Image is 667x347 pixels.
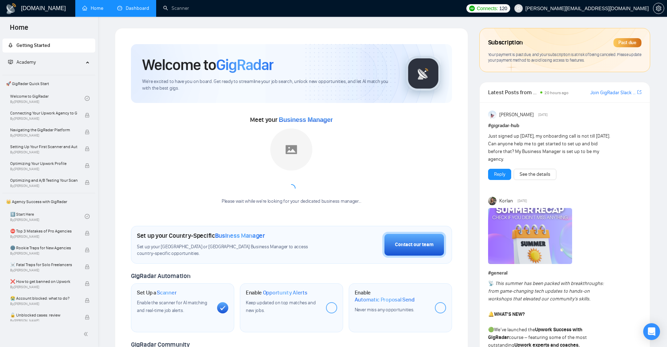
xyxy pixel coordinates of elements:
[137,289,176,296] h1: Set Up a
[488,269,641,277] h1: # general
[85,315,90,320] span: lock
[83,331,90,338] span: double-left
[16,59,36,65] span: Academy
[488,88,538,97] span: Latest Posts from the GigRadar Community
[163,5,189,11] a: searchScanner
[10,251,77,256] span: By [PERSON_NAME]
[355,296,415,303] span: Automatic Proposal Send
[488,280,604,302] em: This summer has been packed with breakthroughs: from game-changing tech updates to hands-on works...
[85,231,90,236] span: lock
[85,298,90,303] span: lock
[287,184,296,193] span: loading
[653,6,664,11] a: setting
[82,5,103,11] a: homeHome
[494,171,505,178] a: Reply
[85,163,90,168] span: lock
[613,38,641,47] div: Past due
[517,198,527,204] span: [DATE]
[477,5,498,12] span: Connects:
[10,228,77,235] span: ⛔ Top 3 Mistakes of Pro Agencies
[10,126,77,133] span: Navigating the GigRadar Platform
[406,56,441,91] img: gigradar-logo.png
[6,3,17,14] img: logo
[85,248,90,252] span: lock
[10,150,77,154] span: By [PERSON_NAME]
[395,241,433,249] div: Contact our team
[85,180,90,185] span: lock
[494,311,525,317] strong: WHAT’S NEW?
[10,110,77,117] span: Connecting Your Upwork Agency to GigRadar
[10,244,77,251] span: 🌚 Rookie Traps for New Agencies
[516,6,521,11] span: user
[488,111,496,119] img: Anisuzzaman Khan
[590,89,636,97] a: Join GigRadar Slack Community
[10,184,77,188] span: By [PERSON_NAME]
[10,91,85,106] a: Welcome to GigRadarBy[PERSON_NAME]
[8,43,13,48] span: rocket
[270,129,312,171] img: placeholder.png
[10,285,77,289] span: By [PERSON_NAME]
[488,52,641,63] span: Your payment is past due, and your subscription is at risk of being canceled. Please update your ...
[85,113,90,118] span: lock
[10,261,77,268] span: ☠️ Fatal Traps for Solo Freelancers
[279,116,333,123] span: Business Manager
[250,116,333,124] span: Meet your
[3,77,95,91] span: 🚀 GigRadar Quick Start
[10,312,77,319] span: 🔓 Unblocked cases: review
[246,300,316,313] span: Keep updated on top matches and new jobs.
[263,289,307,296] span: Opportunity Alerts
[520,171,550,178] a: See the details
[246,289,307,296] h1: Enable
[10,302,77,306] span: By [PERSON_NAME]
[514,169,556,180] button: See the details
[637,89,641,96] a: export
[488,280,494,286] span: 📡
[488,169,511,180] button: Reply
[215,232,265,240] span: Business Manager
[137,300,207,313] span: Enable the scanner for AI matching and real-time job alerts.
[488,208,572,264] img: F09CV3P1UE7-Summer%20recap.png
[637,89,641,95] span: export
[85,96,90,101] span: check-circle
[10,117,77,121] span: By [PERSON_NAME]
[8,59,36,65] span: Academy
[10,167,77,171] span: By [PERSON_NAME]
[85,281,90,286] span: lock
[10,295,77,302] span: 😭 Account blocked: what to do?
[10,143,77,150] span: Setting Up Your First Scanner and Auto-Bidder
[355,289,429,303] h1: Enable
[488,122,641,130] h1: # gigradar-hub
[117,5,149,11] a: dashboardDashboard
[469,6,475,11] img: upwork-logo.png
[142,55,273,74] h1: Welcome to
[2,39,95,53] li: Getting Started
[4,22,34,37] span: Home
[499,5,507,12] span: 120
[10,177,77,184] span: Optimizing and A/B Testing Your Scanner for Better Results
[216,55,273,74] span: GigRadar
[85,130,90,134] span: lock
[157,289,176,296] span: Scanner
[643,323,660,340] div: Open Intercom Messenger
[355,307,414,313] span: Never miss any opportunities.
[3,195,95,209] span: 👑 Agency Success with GigRadar
[488,327,582,340] strong: Upwork Success with GigRadar
[10,268,77,272] span: By [PERSON_NAME]
[217,198,366,205] div: Please wait while we're looking for your dedicated business manager...
[142,78,395,92] span: We're excited to have you on board. Get ready to streamline your job search, unlock new opportuni...
[10,209,85,224] a: 1️⃣ Start HereBy[PERSON_NAME]
[10,133,77,138] span: By [PERSON_NAME]
[137,232,265,240] h1: Set up your Country-Specific
[488,327,494,333] span: 🟢
[653,6,664,11] span: setting
[85,264,90,269] span: lock
[544,90,569,95] span: 20 hours ago
[499,197,513,205] span: Korlan
[488,197,496,205] img: Korlan
[16,42,50,48] span: Getting Started
[10,160,77,167] span: Optimizing Your Upwork Profile
[653,3,664,14] button: setting
[10,235,77,239] span: By [PERSON_NAME]
[382,232,446,258] button: Contact our team
[499,111,534,119] span: [PERSON_NAME]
